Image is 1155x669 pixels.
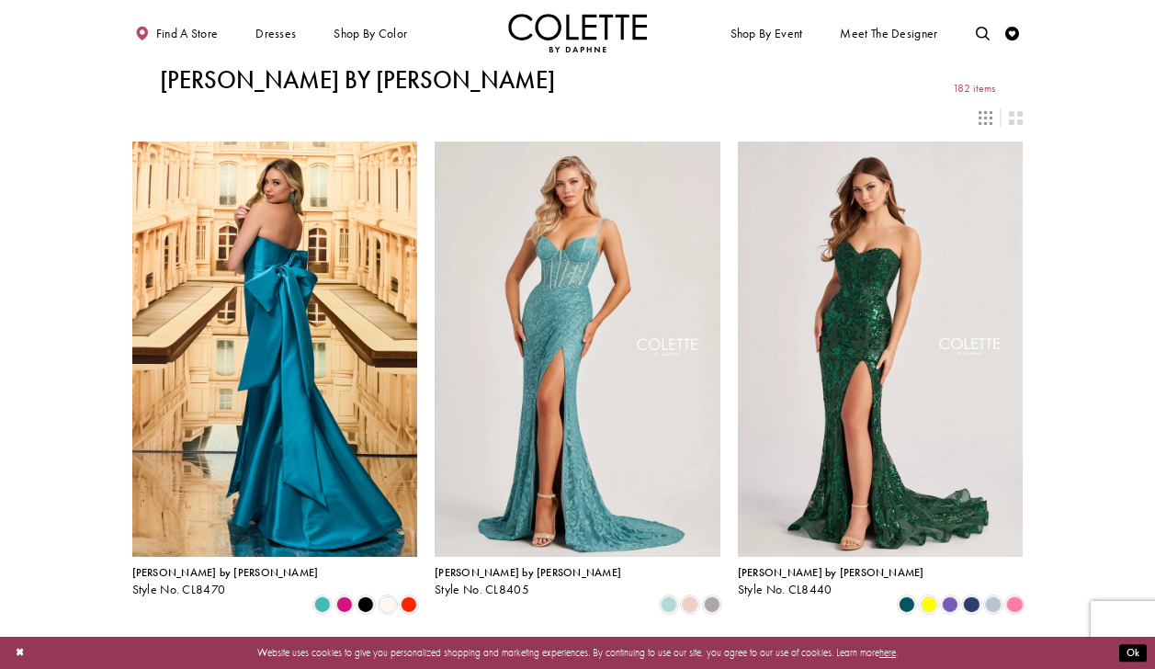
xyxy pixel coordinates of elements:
[314,596,331,613] i: Turquoise
[879,646,896,659] a: here
[132,565,319,580] span: [PERSON_NAME] by [PERSON_NAME]
[331,14,411,52] span: Shop by color
[508,14,648,52] a: Visit Home Page
[738,142,1024,557] a: Visit Colette by Daphne Style No. CL8440 Page
[100,643,1055,662] p: Website uses cookies to give you personalized shopping and marketing experiences. By continuing t...
[334,27,407,40] span: Shop by color
[1002,14,1024,52] a: Check Wishlist
[972,14,993,52] a: Toggle search
[979,111,992,125] span: Switch layout to 3 columns
[738,565,924,580] span: [PERSON_NAME] by [PERSON_NAME]
[255,27,296,40] span: Dresses
[920,596,936,613] i: Yellow
[942,596,958,613] i: Violet
[953,83,995,95] span: 182 items
[160,66,555,94] h1: [PERSON_NAME] by [PERSON_NAME]
[156,27,219,40] span: Find a store
[727,14,806,52] span: Shop By Event
[899,596,915,613] i: Spruce
[379,596,396,613] i: Diamond White
[132,14,221,52] a: Find a store
[1119,644,1147,662] button: Submit Dialog
[738,582,832,597] span: Style No. CL8440
[661,596,677,613] i: Sea Glass
[435,565,621,580] span: [PERSON_NAME] by [PERSON_NAME]
[8,641,31,665] button: Close Dialog
[985,596,1002,613] i: Ice Blue
[682,596,698,613] i: Rose
[840,27,937,40] span: Meet the designer
[123,102,1031,132] div: Layout Controls
[252,14,300,52] span: Dresses
[357,596,374,613] i: Black
[435,142,720,557] a: Visit Colette by Daphne Style No. CL8405 Page
[1009,111,1023,125] span: Switch layout to 2 columns
[435,582,529,597] span: Style No. CL8405
[132,567,319,596] div: Colette by Daphne Style No. CL8470
[401,596,417,613] i: Scarlet
[508,14,648,52] img: Colette by Daphne
[738,567,924,596] div: Colette by Daphne Style No. CL8440
[435,567,621,596] div: Colette by Daphne Style No. CL8405
[704,596,720,613] i: Smoke
[132,142,418,557] a: Visit Colette by Daphne Style No. CL8470 Page
[837,14,942,52] a: Meet the designer
[336,596,353,613] i: Fuchsia
[963,596,979,613] i: Navy Blue
[132,582,226,597] span: Style No. CL8470
[730,27,803,40] span: Shop By Event
[1006,596,1023,613] i: Cotton Candy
